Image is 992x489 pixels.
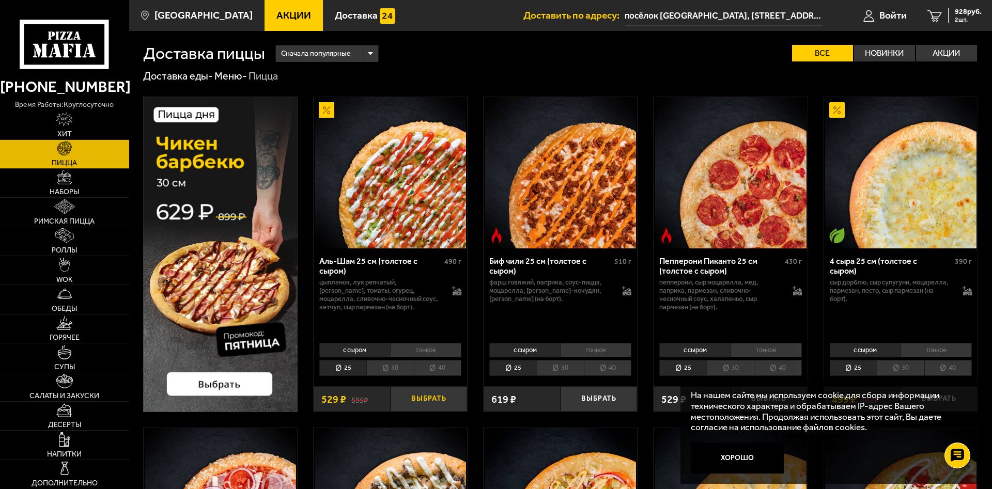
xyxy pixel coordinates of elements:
[523,10,625,20] span: Доставить по адресу:
[489,228,504,243] img: Острое блюдо
[380,8,395,24] img: 15daf4d41897b9f0e9f617042186c801.svg
[829,102,845,118] img: Акционный
[830,360,877,376] li: 25
[414,360,461,376] li: 40
[614,257,631,266] span: 510 г
[824,97,978,248] a: АкционныйВегетарианское блюдо4 сыра 25 см (толстое с сыром)
[50,188,79,196] span: Наборы
[560,343,631,357] li: тонкое
[691,443,784,474] button: Хорошо
[214,70,247,82] a: Меню-
[537,360,584,376] li: 30
[335,10,378,20] span: Доставка
[654,97,807,248] a: Острое блюдоПепперони Пиканто 25 см (толстое с сыром)
[143,70,213,82] a: Доставка еды-
[29,392,99,400] span: Салаты и закуски
[391,386,468,412] button: Выбрать
[877,360,924,376] li: 30
[625,6,823,25] span: Санкт-Петербург, посёлок Парголово, улица Фёдора Абрамова, 23к1, подъезд 6
[785,257,802,266] span: 430 г
[319,343,390,357] li: с сыром
[249,69,278,83] div: Пицца
[489,360,536,376] li: 25
[50,334,80,341] span: Горячее
[34,218,95,225] span: Римская пицца
[924,360,972,376] li: 40
[792,45,853,61] label: Все
[321,394,346,404] span: 529 ₽
[319,102,334,118] img: Акционный
[655,97,807,248] img: Пепперони Пиканто 25 см (толстое с сыром)
[829,228,845,243] img: Вегетарианское блюдо
[879,10,907,20] span: Войти
[489,278,612,303] p: фарш говяжий, паприка, соус-пицца, моцарелла, [PERSON_NAME]-кочудян, [PERSON_NAME] (на борт).
[584,360,631,376] li: 40
[825,97,977,248] img: 4 сыра 25 см (толстое с сыром)
[314,97,467,248] a: АкционныйАль-Шам 25 см (толстое с сыром)
[830,256,952,276] div: 4 сыра 25 см (толстое с сыром)
[731,343,802,357] li: тонкое
[52,247,77,254] span: Роллы
[57,131,72,138] span: Хит
[830,278,952,303] p: сыр дорблю, сыр сулугуни, моцарелла, пармезан, песто, сыр пармезан (на борт).
[48,421,81,429] span: Десерты
[56,276,73,283] span: WOK
[52,305,77,312] span: Обеды
[854,45,915,61] label: Новинки
[154,10,253,20] span: [GEOGRAPHIC_DATA]
[319,256,442,276] div: Аль-Шам 25 см (толстое с сыром)
[754,360,801,376] li: 40
[830,343,901,357] li: с сыром
[52,160,77,167] span: Пицца
[484,97,637,248] a: Острое блюдоБиф чили 25 см (толстое с сыром)
[491,394,516,404] span: 619 ₽
[659,256,782,276] div: Пепперони Пиканто 25 см (толстое с сыром)
[54,364,75,371] span: Супы
[659,228,674,243] img: Острое блюдо
[315,97,466,248] img: Аль-Шам 25 см (толстое с сыром)
[489,256,612,276] div: Биф чили 25 см (толстое с сыром)
[390,343,461,357] li: тонкое
[625,6,823,25] input: Ваш адрес доставки
[319,278,442,311] p: цыпленок, лук репчатый, [PERSON_NAME], томаты, огурец, моцарелла, сливочно-чесночный соус, кетчуп...
[319,360,366,376] li: 25
[561,386,638,412] button: Выбрать
[659,343,730,357] li: с сыром
[485,97,636,248] img: Биф чили 25 см (толстое с сыром)
[661,394,686,404] span: 529 ₽
[366,360,413,376] li: 30
[955,8,982,15] span: 928 руб.
[351,394,368,404] s: 595 ₽
[691,390,962,433] p: На нашем сайте мы используем cookie для сбора информации технического характера и обрабатываем IP...
[955,257,972,266] span: 390 г
[489,343,560,357] li: с сыром
[659,360,706,376] li: 25
[444,257,461,266] span: 490 г
[47,451,82,458] span: Напитки
[955,17,982,23] span: 2 шт.
[707,360,754,376] li: 30
[901,343,972,357] li: тонкое
[32,480,98,487] span: Дополнительно
[276,10,311,20] span: Акции
[281,44,351,64] span: Сначала популярные
[143,45,265,61] h1: Доставка пиццы
[916,45,977,61] label: Акции
[659,278,782,311] p: пепперони, сыр Моцарелла, мед, паприка, пармезан, сливочно-чесночный соус, халапеньо, сыр пармеза...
